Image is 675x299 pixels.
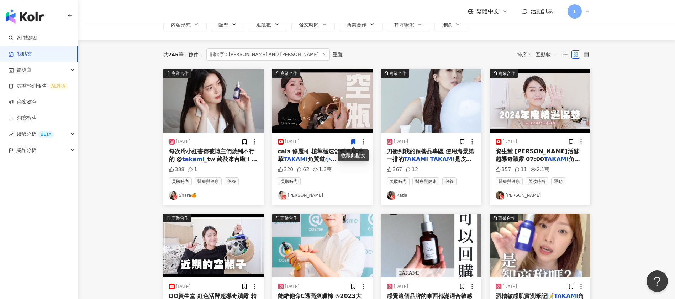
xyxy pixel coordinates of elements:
[404,156,428,163] mark: TAKAMI
[347,22,366,27] span: 商業合作
[647,270,668,292] iframe: Help Scout Beacon - Open
[256,22,271,27] span: 追蹤數
[280,70,297,77] div: 商業合作
[249,17,287,31] button: 追蹤數
[490,69,590,133] img: post-image
[218,22,228,27] span: 類型
[206,48,330,61] span: 關鍵字：[PERSON_NAME] AND [PERSON_NAME]
[339,17,383,31] button: 商業合作
[163,214,264,277] button: 商業合作
[172,215,189,222] div: 商業合作
[9,51,32,58] a: 找貼文
[163,69,264,133] img: post-image
[6,9,44,24] img: logo
[163,69,264,133] button: 商業合作
[434,17,468,31] button: 排除
[496,156,580,170] span: 角質道
[430,156,455,163] mark: TAKAMI
[16,62,31,78] span: 資源庫
[172,70,189,77] div: 商業合作
[503,284,517,290] div: [DATE]
[284,156,308,163] mark: TAKAMI
[496,177,523,185] span: 醫療與健康
[387,17,430,31] button: 官方帳號
[278,191,367,200] a: KOL Avatar[PERSON_NAME]
[498,215,515,222] div: 商業合作
[9,83,68,90] a: 效益預測報告ALPHA
[442,177,457,185] span: 保養
[536,49,557,60] span: 互動數
[163,52,184,57] div: 共 筆
[490,214,590,277] img: post-image
[9,99,37,106] a: 商案媒合
[389,70,406,77] div: 商業合作
[496,166,511,173] div: 357
[496,191,504,200] img: KOL Avatar
[9,132,14,137] span: rise
[278,177,301,185] span: 美妝時尚
[163,214,264,277] img: post-image
[308,156,325,163] span: 角質道
[551,177,565,185] span: 運動
[387,156,472,170] span: 是皮膚科醫
[169,177,192,185] span: 美妝時尚
[381,69,481,133] button: 商業合作
[9,115,37,122] a: 洞察報告
[544,156,569,163] mark: TAKAMI
[280,215,297,222] div: 商業合作
[169,191,258,200] a: KOL AvatarShara🍊
[272,214,373,277] button: 商業合作
[176,139,191,145] div: [DATE]
[225,177,239,185] span: 保養
[498,70,515,77] div: 商業合作
[184,52,204,57] span: 條件 ：
[381,214,481,277] img: post-image
[168,52,179,57] span: 245
[490,214,590,277] button: 商業合作
[531,8,553,15] span: 活動訊息
[278,148,363,163] span: cals 修麗可 植萃極速舒緩色修精華
[515,166,527,173] div: 11
[169,166,185,173] div: 388
[38,131,54,138] div: BETA
[272,69,373,133] button: 商業合作
[299,22,319,27] span: 發文時間
[496,191,585,200] a: KOL Avatar[PERSON_NAME]
[278,166,294,173] div: 320
[285,139,300,145] div: [DATE]
[387,166,402,173] div: 367
[387,191,395,200] img: KOL Avatar
[387,177,410,185] span: 美妝時尚
[9,35,38,42] a: searchAI 找網紅
[171,22,191,27] span: 內容形式
[406,166,418,173] div: 12
[313,166,332,173] div: 1.3萬
[272,214,373,277] img: post-image
[163,17,207,31] button: 內容形式
[211,17,244,31] button: 類型
[394,139,408,145] div: [DATE]
[412,177,439,185] span: 醫療與健康
[394,284,408,290] div: [DATE]
[387,148,474,163] span: 刀衝到我的保養品專區 使用海景第一排的
[476,7,499,15] span: 繁體中文
[333,52,343,57] div: 重置
[188,166,197,173] div: 1
[272,69,373,133] img: post-image
[531,166,549,173] div: 2.1萬
[176,284,191,290] div: [DATE]
[169,191,178,200] img: KOL Avatar
[517,49,561,60] div: 排序：
[169,148,254,163] span: 每次滑小紅書都被博主們燒到不行的 @
[182,156,204,163] mark: takami
[297,166,309,173] div: 62
[16,142,36,158] span: 競品分析
[394,21,414,27] span: 官方帳號
[387,191,476,200] a: KOL AvatarKatia
[490,69,590,133] button: 商業合作
[16,126,54,142] span: 趨勢分析
[526,177,548,185] span: 美妝時尚
[195,177,222,185] span: 醫療與健康
[291,17,335,31] button: 發文時間
[381,69,481,133] img: post-image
